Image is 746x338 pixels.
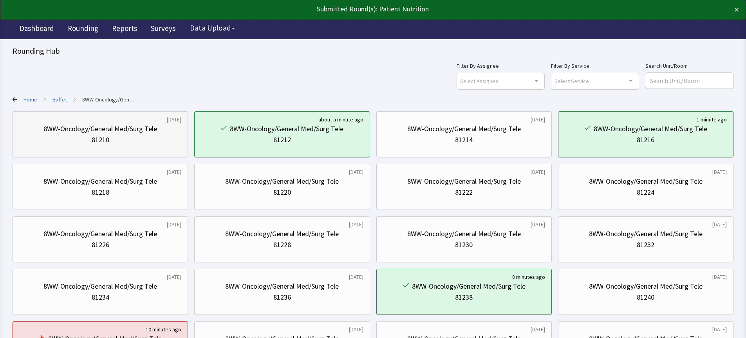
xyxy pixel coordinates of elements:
[512,273,545,281] div: 8 minutes ago
[734,4,739,16] button: ×
[167,221,181,228] div: [DATE]
[712,273,727,281] div: [DATE]
[349,273,363,281] div: [DATE]
[7,4,666,14] div: Submitted Round(s): Patient Nutrition
[712,325,727,333] div: [DATE]
[167,168,181,176] div: [DATE]
[318,116,363,123] div: about a minute ago
[185,21,240,35] button: Data Upload
[555,76,589,85] span: Select Service
[225,176,339,187] div: 8WW-Oncology/General Med/Surg Tele
[92,239,109,250] div: 81226
[407,176,521,187] div: 8WW-Oncology/General Med/Surg Tele
[637,134,654,145] div: 81216
[645,61,733,70] label: Search Unit/Room
[273,239,291,250] div: 81228
[14,20,60,39] a: Dashboard
[637,187,654,198] div: 81224
[455,292,473,303] div: 81238
[645,73,733,89] input: Search Unit/Room
[349,168,363,176] div: [DATE]
[273,187,291,198] div: 81220
[712,221,727,228] div: [DATE]
[697,116,727,123] div: 1 minute ago
[589,176,703,187] div: 8WW-Oncology/General Med/Surg Tele
[92,187,109,198] div: 81218
[637,239,654,250] div: 81232
[457,61,545,70] label: Filter By Assignee
[589,228,703,239] div: 8WW-Oncology/General Med/Surg Tele
[13,45,733,56] div: Rounding Hub
[531,325,545,333] div: [DATE]
[43,281,157,292] div: 8WW-Oncology/General Med/Surg Tele
[225,281,339,292] div: 8WW-Oncology/General Med/Surg Tele
[145,20,181,39] a: Surveys
[594,123,707,134] div: 8WW-Oncology/General Med/Surg Tele
[531,116,545,123] div: [DATE]
[273,292,291,303] div: 81236
[531,168,545,176] div: [DATE]
[43,92,46,107] span: >
[106,20,143,39] a: Reports
[407,123,521,134] div: 8WW-Oncology/General Med/Surg Tele
[43,123,157,134] div: 8WW-Oncology/General Med/Surg Tele
[225,228,339,239] div: 8WW-Oncology/General Med/Surg Tele
[52,96,67,103] a: Buffet
[43,228,157,239] div: 8WW-Oncology/General Med/Surg Tele
[637,292,654,303] div: 81240
[23,96,37,103] a: Home
[92,134,109,145] div: 81210
[146,325,181,333] div: 10 minutes ago
[455,239,473,250] div: 81230
[43,176,157,187] div: 8WW-Oncology/General Med/Surg Tele
[589,281,703,292] div: 8WW-Oncology/General Med/Surg Tele
[349,221,363,228] div: [DATE]
[349,325,363,333] div: [DATE]
[62,20,104,39] a: Rounding
[551,61,639,70] label: Filter By Service
[460,76,499,85] span: Select Assignee
[167,273,181,281] div: [DATE]
[412,281,526,292] div: 8WW-Oncology/General Med/Surg Tele
[407,228,521,239] div: 8WW-Oncology/General Med/Surg Tele
[167,116,181,123] div: [DATE]
[273,134,291,145] div: 81212
[230,123,343,134] div: 8WW-Oncology/General Med/Surg Tele
[712,168,727,176] div: [DATE]
[531,221,545,228] div: [DATE]
[82,96,136,103] a: 8WW-Oncology/General Med/Surg Tele
[455,187,473,198] div: 81222
[455,134,473,145] div: 81214
[92,292,109,303] div: 81234
[73,92,76,107] span: >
